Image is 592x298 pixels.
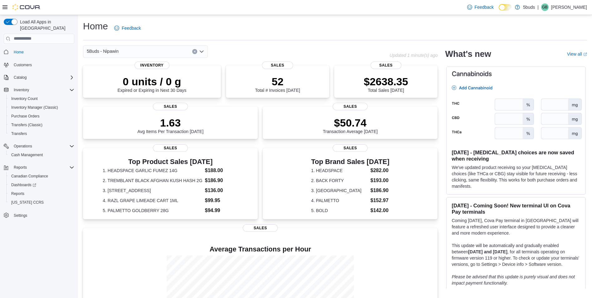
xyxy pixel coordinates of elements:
button: Home [1,47,77,57]
dt: 3. [GEOGRAPHIC_DATA] [311,187,368,194]
a: Settings [11,212,30,219]
button: Reports [11,164,29,171]
button: Reports [6,189,77,198]
a: Inventory Manager (Classic) [9,104,61,111]
p: Coming [DATE], Cova Pay terminal in [GEOGRAPHIC_DATA] will feature a refreshed user interface des... [452,217,580,236]
span: Canadian Compliance [11,174,48,179]
span: Operations [14,144,32,149]
a: Home [11,48,26,56]
span: Reports [11,164,74,171]
span: Washington CCRS [9,199,74,206]
svg: External link [583,52,587,56]
span: Settings [14,213,27,218]
h3: [DATE] - Coming Soon! New terminal UI on Cova Pay terminals [452,202,580,215]
a: Dashboards [6,181,77,189]
span: Dashboards [11,182,36,187]
dd: $282.00 [370,167,389,174]
p: 52 [255,75,300,88]
span: Catalog [11,74,74,81]
span: Reports [11,191,24,196]
a: Transfers [9,130,29,137]
dd: $99.95 [205,197,238,204]
button: Inventory Count [6,94,77,103]
a: Customers [11,61,34,69]
p: $50.74 [323,117,378,129]
div: Avg Items Per Transaction [DATE] [137,117,203,134]
dt: 4. PALMETTO [311,197,368,204]
span: Reports [14,165,27,170]
dt: 5. BOLD [311,207,368,214]
span: Catalog [14,75,27,80]
div: Total # Invoices [DATE] [255,75,300,93]
button: Canadian Compliance [6,172,77,181]
span: Customers [14,62,32,67]
p: $2638.35 [364,75,408,88]
span: Load All Apps in [GEOGRAPHIC_DATA] [17,19,74,31]
span: Sales [153,103,188,110]
button: Catalog [1,73,77,82]
p: 1.63 [137,117,203,129]
span: Cash Management [11,152,43,157]
dd: $94.99 [205,207,238,214]
span: 5Buds - Nipawin [87,47,119,55]
span: Inventory [11,86,74,94]
dd: $186.90 [370,187,389,194]
button: Clear input [192,49,197,54]
dt: 2. BACK FORTY [311,177,368,184]
span: Purchase Orders [9,112,74,120]
span: Inventory Manager (Classic) [11,105,58,110]
span: Sales [153,144,188,152]
h4: Average Transactions per Hour [88,246,433,253]
button: Transfers (Classic) [6,121,77,129]
div: Transaction Average [DATE] [323,117,378,134]
a: Purchase Orders [9,112,42,120]
span: Home [11,48,74,56]
button: Inventory Manager (Classic) [6,103,77,112]
span: Transfers (Classic) [9,121,74,129]
dd: $193.00 [370,177,389,184]
dd: $152.97 [370,197,389,204]
span: Reports [9,190,74,197]
span: Operations [11,142,74,150]
span: Sales [333,103,368,110]
input: Dark Mode [499,4,512,11]
span: Inventory Count [11,96,38,101]
span: Inventory Count [9,95,74,102]
span: Home [14,50,24,55]
button: Catalog [11,74,29,81]
p: 0 units / 0 g [117,75,186,88]
p: | [537,3,539,11]
div: Total Sales [DATE] [364,75,408,93]
dt: 1. HEADSPACE [311,167,368,174]
button: [US_STATE] CCRS [6,198,77,207]
span: Inventory [135,62,169,69]
span: Feedback [122,25,141,31]
div: Gabe Brad [541,3,549,11]
strong: [DATE] and [DATE] [468,249,507,254]
p: 5buds [523,3,535,11]
span: Transfers (Classic) [11,122,42,127]
p: [PERSON_NAME] [551,3,587,11]
h1: Home [83,20,108,32]
div: Expired or Expiring in Next 30 Days [117,75,186,93]
button: Inventory [11,86,32,94]
button: Settings [1,211,77,220]
h3: Top Product Sales [DATE] [103,158,238,166]
dd: $188.00 [205,167,238,174]
button: Customers [1,60,77,69]
span: Canadian Compliance [9,172,74,180]
button: Transfers [6,129,77,138]
span: Customers [11,61,74,69]
a: View allExternal link [567,52,587,57]
span: Sales [243,224,278,232]
span: Purchase Orders [11,114,40,119]
span: GB [542,3,547,11]
h3: Top Brand Sales [DATE] [311,158,389,166]
button: Purchase Orders [6,112,77,121]
dd: $136.00 [205,187,238,194]
a: Cash Management [9,151,45,159]
a: [US_STATE] CCRS [9,199,46,206]
dd: $142.00 [370,207,389,214]
p: Updated 1 minute(s) ago [389,53,438,58]
span: [US_STATE] CCRS [11,200,44,205]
